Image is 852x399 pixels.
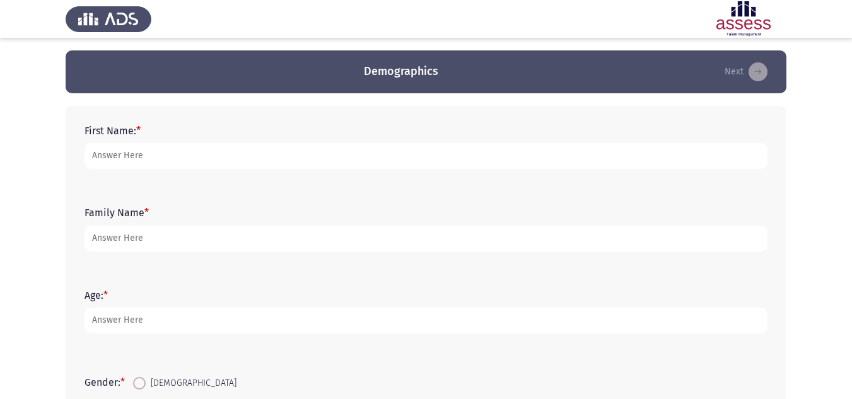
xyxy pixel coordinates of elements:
label: First Name: [85,125,141,137]
img: Assess Talent Management logo [66,1,151,37]
button: load next page [721,62,771,82]
label: Gender: [85,376,125,388]
h3: Demographics [364,64,438,79]
input: add answer text [85,143,767,169]
input: add answer text [85,308,767,333]
img: Assessment logo of ASSESS English Language Assessment (3 Module) (Ad - IB) [701,1,786,37]
span: [DEMOGRAPHIC_DATA] [146,376,236,391]
input: add answer text [85,226,767,252]
label: Family Name [85,207,149,219]
label: Age: [85,289,108,301]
